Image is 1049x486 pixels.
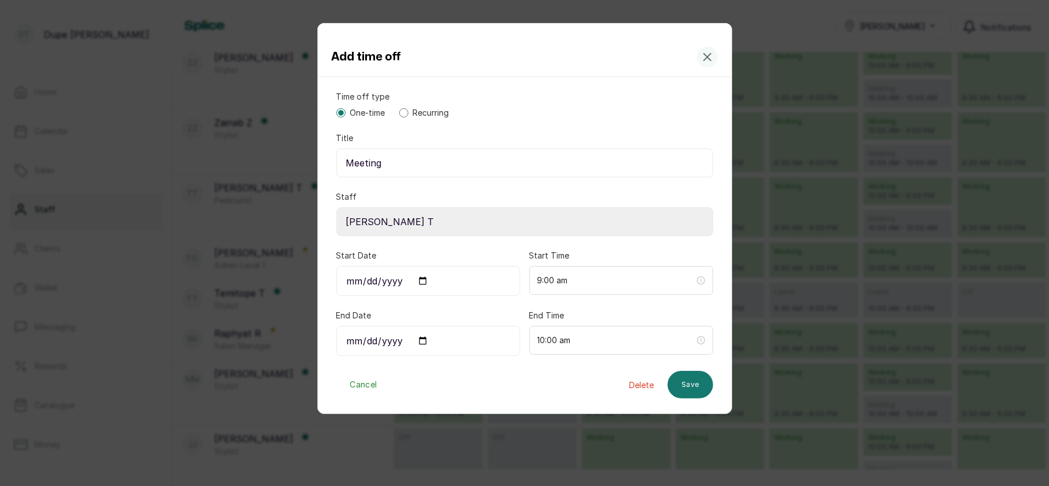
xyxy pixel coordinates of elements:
[668,371,713,398] button: Save
[336,250,377,261] label: Start Date
[336,132,354,144] label: Title
[336,370,391,400] button: Cancel
[336,326,520,356] input: DD/MM/YY
[332,48,401,66] h1: Add time off
[336,149,713,177] input: Enter title
[529,310,565,321] label: End Time
[537,334,695,347] input: Select time
[537,274,695,287] input: Select time
[529,250,570,261] label: Start Time
[336,266,520,296] input: DD/MM/YY
[629,379,654,391] button: Delete
[350,107,385,119] label: One-time
[413,107,449,119] label: Recurring
[336,91,390,102] label: Time off type
[336,310,372,321] label: End Date
[336,191,357,203] label: Staff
